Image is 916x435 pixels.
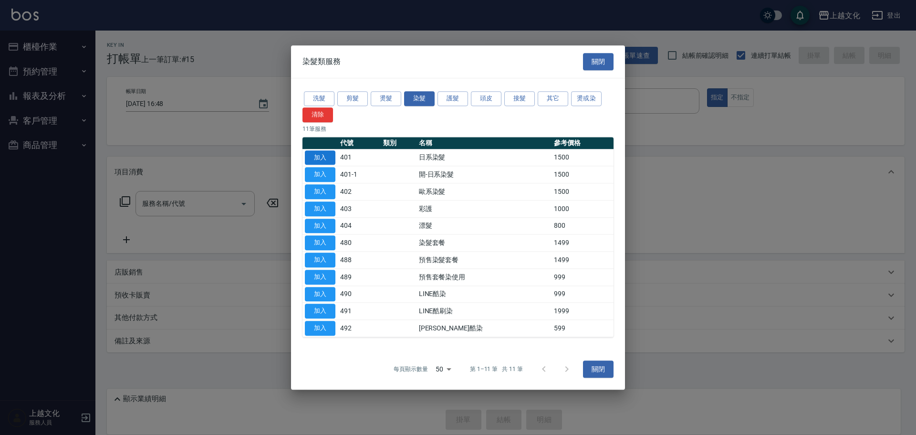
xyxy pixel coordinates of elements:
td: 預售染髮套餐 [416,252,552,269]
button: 加入 [305,304,335,319]
button: 其它 [538,91,568,106]
td: 彩護 [416,201,552,218]
td: 800 [552,217,614,234]
span: 染髮類服務 [302,57,341,66]
td: 999 [552,269,614,286]
td: 490 [338,286,381,303]
button: 關閉 [583,361,614,378]
td: 開-日系染髮 [416,166,552,183]
button: 加入 [305,270,335,285]
td: 漂髮 [416,217,552,234]
td: 401-1 [338,166,381,183]
td: LINE酷刷染 [416,303,552,320]
td: 401 [338,149,381,166]
td: 1499 [552,234,614,252]
p: 第 1–11 筆 共 11 筆 [470,365,523,373]
p: 每頁顯示數量 [394,365,428,373]
td: 491 [338,303,381,320]
button: 關閉 [583,53,614,71]
td: 489 [338,269,381,286]
button: 清除 [302,107,333,122]
td: 480 [338,234,381,252]
td: 1500 [552,166,614,183]
button: 加入 [305,321,335,336]
td: 日系染髮 [416,149,552,166]
th: 代號 [338,137,381,149]
button: 燙或染 [571,91,602,106]
td: 492 [338,320,381,337]
button: 加入 [305,150,335,165]
td: 404 [338,217,381,234]
button: 護髮 [437,91,468,106]
td: LINE酷染 [416,286,552,303]
button: 加入 [305,287,335,302]
button: 加入 [305,168,335,182]
div: 50 [432,356,455,382]
td: 999 [552,286,614,303]
th: 名稱 [416,137,552,149]
button: 加入 [305,184,335,199]
p: 11 筆服務 [302,125,614,133]
td: 1000 [552,201,614,218]
td: 488 [338,252,381,269]
td: 1500 [552,183,614,201]
button: 燙髮 [371,91,401,106]
td: 1500 [552,149,614,166]
button: 染髮 [404,91,435,106]
button: 洗髮 [304,91,334,106]
td: 預售套餐染使用 [416,269,552,286]
td: [PERSON_NAME]酷染 [416,320,552,337]
button: 接髮 [504,91,535,106]
td: 599 [552,320,614,337]
button: 剪髮 [337,91,368,106]
button: 頭皮 [471,91,501,106]
button: 加入 [305,219,335,233]
button: 加入 [305,236,335,251]
td: 1999 [552,303,614,320]
button: 加入 [305,202,335,216]
td: 1499 [552,252,614,269]
td: 歐系染髮 [416,183,552,201]
th: 參考價格 [552,137,614,149]
td: 403 [338,201,381,218]
td: 染髮套餐 [416,234,552,252]
td: 402 [338,183,381,201]
th: 類別 [381,137,416,149]
button: 加入 [305,253,335,267]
